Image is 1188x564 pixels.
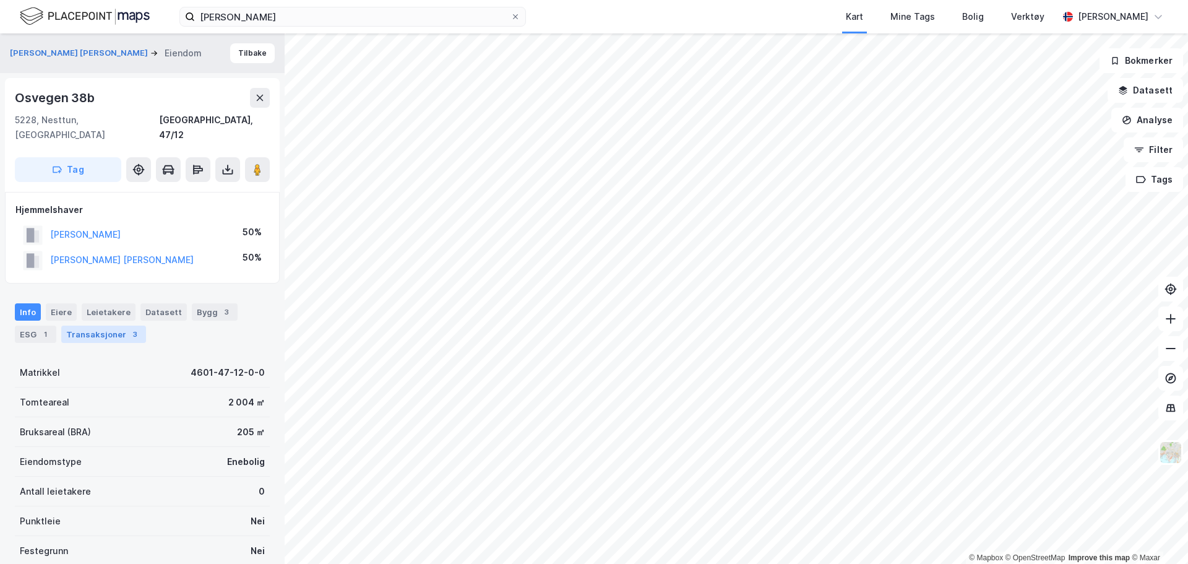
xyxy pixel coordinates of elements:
button: Tag [15,157,121,182]
div: Matrikkel [20,365,60,380]
img: Z [1159,441,1182,464]
div: 1 [39,328,51,341]
div: 3 [129,328,141,341]
div: Enebolig [227,454,265,469]
div: Antall leietakere [20,484,91,499]
button: Datasett [1108,78,1183,103]
iframe: Chat Widget [1126,505,1188,564]
div: Bygg [192,303,238,321]
button: Bokmerker [1100,48,1183,73]
div: Nei [251,514,265,529]
div: Datasett [140,303,187,321]
div: Tomteareal [20,395,69,410]
div: 4601-47-12-0-0 [191,365,265,380]
div: 205 ㎡ [237,425,265,440]
div: Punktleie [20,514,61,529]
div: Osvegen 38b [15,88,97,108]
a: Mapbox [969,553,1003,562]
div: Bruksareal (BRA) [20,425,91,440]
div: Festegrunn [20,544,68,558]
input: Søk på adresse, matrikkel, gårdeiere, leietakere eller personer [195,7,510,26]
div: Verktøy [1011,9,1044,24]
div: 5228, Nesttun, [GEOGRAPHIC_DATA] [15,113,159,142]
div: Eiere [46,303,77,321]
button: Analyse [1111,108,1183,132]
img: logo.f888ab2527a4732fd821a326f86c7f29.svg [20,6,150,27]
div: Mine Tags [890,9,935,24]
div: 50% [243,250,262,265]
div: Eiendom [165,46,202,61]
div: Kart [846,9,863,24]
button: [PERSON_NAME] [PERSON_NAME] [10,47,150,59]
div: Transaksjoner [61,326,146,343]
div: Nei [251,544,265,558]
div: Info [15,303,41,321]
div: ESG [15,326,56,343]
div: 3 [220,306,233,318]
div: Hjemmelshaver [15,202,269,217]
a: Improve this map [1069,553,1130,562]
div: [PERSON_NAME] [1078,9,1148,24]
div: 0 [259,484,265,499]
button: Filter [1124,137,1183,162]
a: OpenStreetMap [1005,553,1065,562]
button: Tags [1126,167,1183,192]
div: 50% [243,225,262,240]
button: Tilbake [230,43,275,63]
div: [GEOGRAPHIC_DATA], 47/12 [159,113,270,142]
div: Eiendomstype [20,454,82,469]
div: 2 004 ㎡ [228,395,265,410]
div: Leietakere [82,303,136,321]
div: Bolig [962,9,984,24]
